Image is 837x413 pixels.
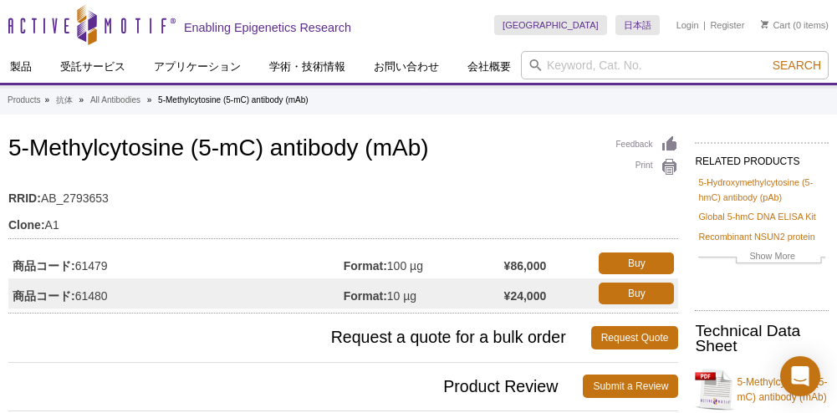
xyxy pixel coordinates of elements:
td: A1 [8,207,678,234]
a: Buy [599,283,674,304]
span: Request a quote for a bulk order [8,326,591,349]
a: お問い合わせ [364,51,449,83]
a: Products [8,93,40,108]
a: Cart [761,19,790,31]
h2: RELATED PRODUCTS [695,142,829,172]
a: Request Quote [591,326,679,349]
strong: RRID: [8,191,41,206]
a: アプリケーション [144,51,251,83]
a: Buy [599,252,674,274]
strong: 商品コード: [13,258,75,273]
img: Your Cart [761,20,768,28]
a: 5-Hydroxymethylcytosine (5-hmC) antibody (pAb) [698,175,825,205]
a: Login [676,19,699,31]
h2: Enabling Epigenetics Research [184,20,351,35]
a: All Antibodies [90,93,140,108]
td: 100 µg [344,248,504,278]
strong: 商品コード: [13,288,75,303]
a: Register [710,19,744,31]
span: Search [773,59,821,72]
strong: ¥86,000 [504,258,547,273]
a: 会社概要 [457,51,521,83]
a: Global 5-hmC DNA ELISA Kit [698,209,815,224]
strong: Clone: [8,217,45,232]
li: » [147,95,152,105]
a: 抗体 [56,93,73,108]
strong: Format: [344,258,387,273]
input: Keyword, Cat. No. [521,51,829,79]
strong: Format: [344,288,387,303]
li: | [703,15,706,35]
a: 日本語 [615,15,660,35]
a: Print [616,158,679,176]
a: Recombinant NSUN2 protein [698,229,814,244]
strong: ¥24,000 [504,288,547,303]
a: 学術・技術情報 [259,51,355,83]
td: 10 µg [344,278,504,308]
span: Product Review [8,375,583,398]
button: Search [768,58,826,73]
a: Show More [698,248,825,268]
li: (0 items) [761,15,829,35]
div: Open Intercom Messenger [780,356,820,396]
a: Submit a Review [583,375,678,398]
a: Feedback [616,135,679,154]
h2: Technical Data Sheet [695,324,829,354]
td: 61480 [8,278,344,308]
a: 受託サービス [50,51,135,83]
li: 5-Methylcytosine (5-mC) antibody (mAb) [158,95,309,105]
a: [GEOGRAPHIC_DATA] [494,15,607,35]
li: » [79,95,84,105]
td: AB_2793653 [8,181,678,207]
li: » [44,95,49,105]
td: 61479 [8,248,344,278]
h1: 5-Methylcytosine (5-mC) antibody (mAb) [8,135,678,164]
